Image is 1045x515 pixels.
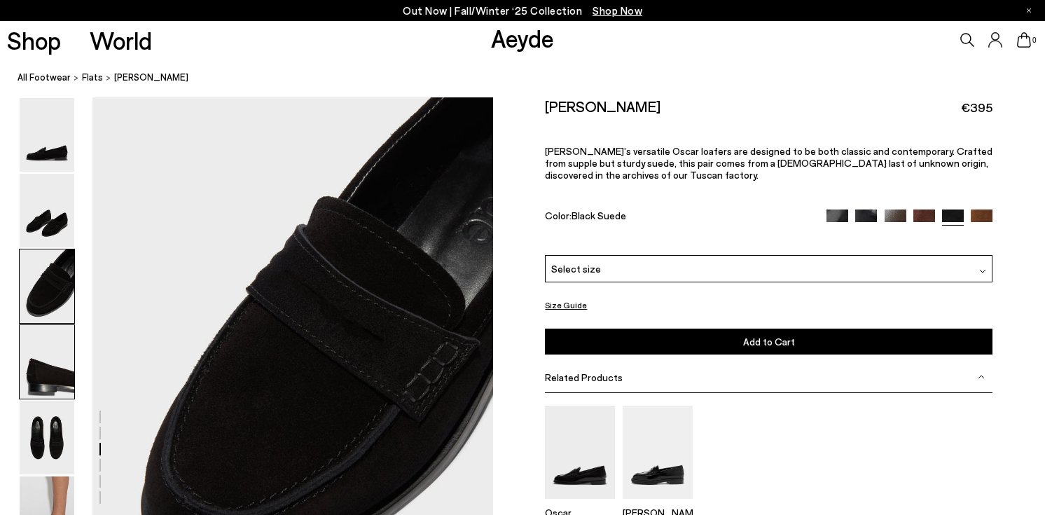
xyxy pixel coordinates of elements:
[545,145,992,181] span: [PERSON_NAME]’s versatile Oscar loafers are designed to be both classic and contemporary. Crafted...
[545,296,587,314] button: Size Guide
[572,210,626,221] span: Black Suede
[403,2,642,20] p: Out Now | Fall/Winter ‘25 Collection
[551,261,601,276] span: Select size
[20,401,74,474] img: Oscar Suede Loafers - Image 5
[545,97,660,115] h2: [PERSON_NAME]
[18,59,1045,97] nav: breadcrumb
[90,28,152,53] a: World
[20,249,74,323] img: Oscar Suede Loafers - Image 3
[545,405,615,498] img: Oscar Leather Loafers
[114,70,188,85] span: [PERSON_NAME]
[623,405,693,498] img: Leon Loafers
[743,336,795,348] span: Add to Cart
[545,210,812,226] div: Color:
[20,174,74,247] img: Oscar Suede Loafers - Image 2
[18,70,71,85] a: All Footwear
[20,325,74,399] img: Oscar Suede Loafers - Image 4
[491,23,554,53] a: Aeyde
[545,329,992,355] button: Add to Cart
[1017,32,1031,48] a: 0
[82,71,103,83] span: flats
[961,99,992,116] span: €395
[1031,36,1038,44] span: 0
[978,373,985,380] img: svg%3E
[979,268,986,275] img: svg%3E
[545,371,623,383] span: Related Products
[7,28,61,53] a: Shop
[20,98,74,172] img: Oscar Suede Loafers - Image 1
[593,4,642,17] span: Navigate to /collections/new-in
[82,70,103,85] a: flats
